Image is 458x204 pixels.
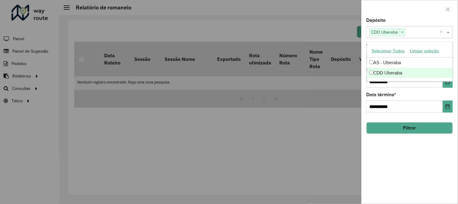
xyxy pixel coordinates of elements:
[367,58,453,68] div: AS - Uberaba
[369,46,408,56] button: Selecionar Todos
[367,91,396,98] label: Data término
[367,17,386,24] label: Depósito
[370,28,400,36] span: CDD Uberaba
[443,76,453,88] button: Choose Date
[367,68,453,78] div: CDD Uberaba
[367,41,407,49] label: Grupo de Depósito
[367,122,453,134] button: Filtrar
[367,41,453,82] ng-dropdown-panel: Options list
[400,29,405,36] span: ×
[408,46,442,56] button: Limpar seleção
[443,100,453,113] button: Choose Date
[440,28,445,36] span: Clear all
